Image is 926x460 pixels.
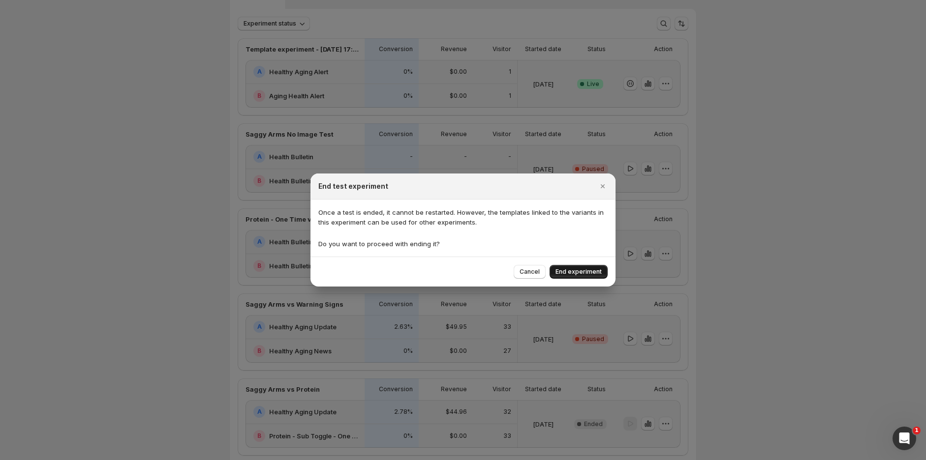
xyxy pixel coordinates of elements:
[893,427,916,450] iframe: Intercom live chat
[556,268,602,276] span: End experiment
[913,427,921,434] span: 1
[520,268,540,276] span: Cancel
[318,207,608,227] p: Once a test is ended, it cannot be restarted. However, the templates linked to the variants in th...
[550,265,608,279] button: End experiment
[318,239,608,249] p: Do you want to proceed with ending it?
[318,181,388,191] h2: End test experiment
[596,179,610,193] button: Close
[514,265,546,279] button: Cancel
